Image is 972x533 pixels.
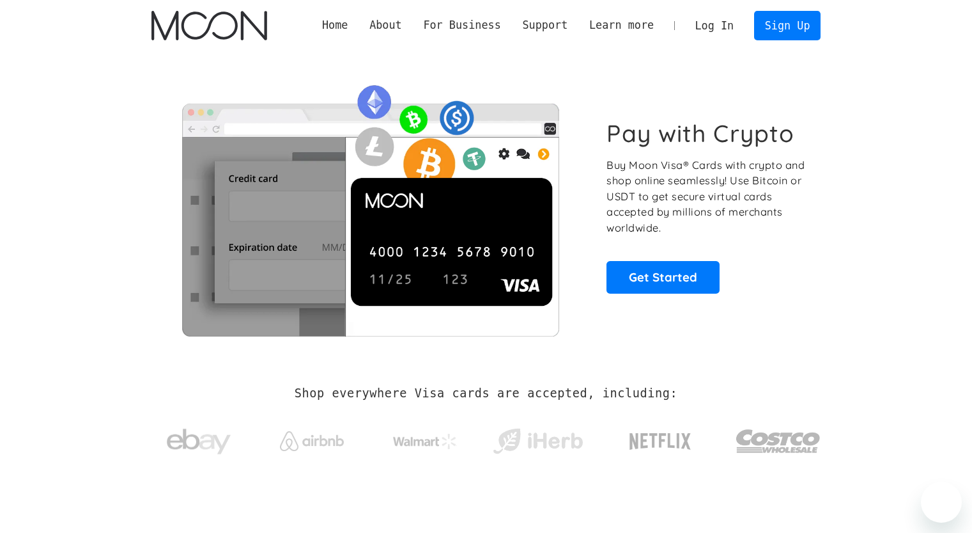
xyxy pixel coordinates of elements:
[512,17,578,33] div: Support
[522,17,567,33] div: Support
[684,12,744,40] a: Log In
[369,17,402,33] div: About
[151,409,247,468] a: ebay
[295,386,677,401] h2: Shop everywhere Visa cards are accepted, including:
[578,17,665,33] div: Learn more
[921,482,962,523] iframe: Button to launch messaging window
[359,17,412,33] div: About
[280,431,344,451] img: Airbnb
[603,413,718,464] a: Netflix
[606,157,806,236] p: Buy Moon Visa® Cards with crypto and shop online seamlessly! Use Bitcoin or USDT to get secure vi...
[167,422,231,462] img: ebay
[589,17,654,33] div: Learn more
[311,17,359,33] a: Home
[377,421,472,456] a: Walmart
[151,11,267,40] img: Moon Logo
[413,17,512,33] div: For Business
[628,426,692,457] img: Netflix
[151,11,267,40] a: home
[264,418,359,457] a: Airbnb
[490,412,585,465] a: iHerb
[736,417,821,465] img: Costco
[423,17,500,33] div: For Business
[606,261,720,293] a: Get Started
[393,434,457,449] img: Walmart
[490,425,585,458] img: iHerb
[151,76,589,336] img: Moon Cards let you spend your crypto anywhere Visa is accepted.
[736,404,821,472] a: Costco
[754,11,821,40] a: Sign Up
[606,119,794,148] h1: Pay with Crypto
